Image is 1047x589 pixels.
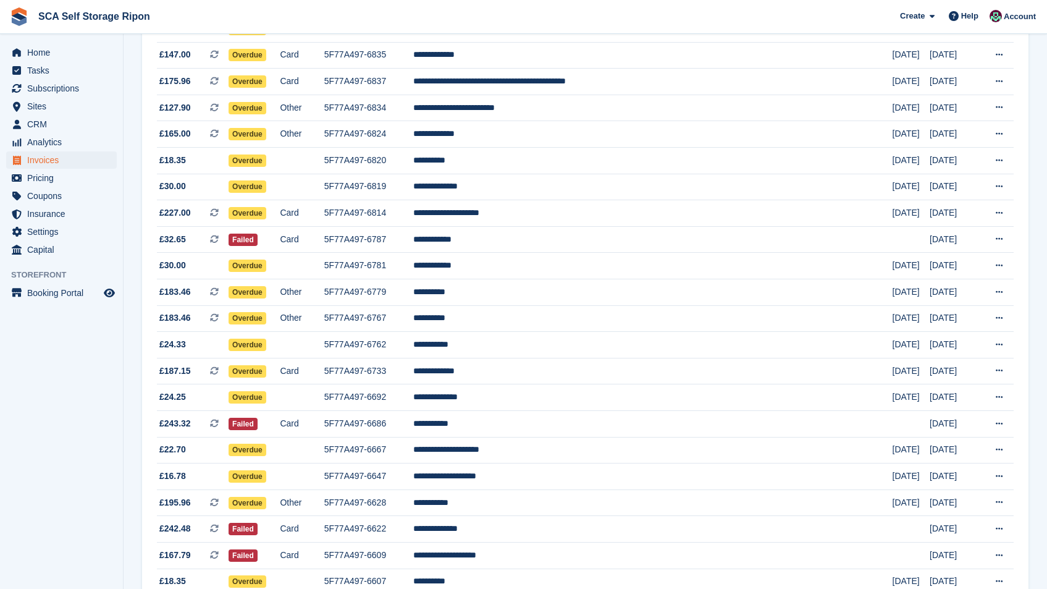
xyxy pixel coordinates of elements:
[324,174,414,200] td: 5F77A497-6819
[280,542,324,569] td: Card
[324,489,414,516] td: 5F77A497-6628
[893,305,930,332] td: [DATE]
[159,286,191,299] span: £183.46
[930,42,978,69] td: [DATE]
[930,410,978,437] td: [DATE]
[280,410,324,437] td: Card
[930,437,978,464] td: [DATE]
[6,205,117,222] a: menu
[280,279,324,305] td: Other
[893,464,930,490] td: [DATE]
[229,49,266,61] span: Overdue
[229,102,266,114] span: Overdue
[229,128,266,140] span: Overdue
[324,384,414,411] td: 5F77A497-6692
[159,338,186,351] span: £24.33
[930,174,978,200] td: [DATE]
[27,223,101,240] span: Settings
[159,522,191,535] span: £242.48
[27,62,101,79] span: Tasks
[27,187,101,205] span: Coupons
[324,42,414,69] td: 5F77A497-6835
[324,279,414,305] td: 5F77A497-6779
[930,542,978,569] td: [DATE]
[280,489,324,516] td: Other
[159,496,191,509] span: £195.96
[324,516,414,543] td: 5F77A497-6622
[6,284,117,302] a: menu
[893,121,930,148] td: [DATE]
[159,127,191,140] span: £165.00
[324,226,414,253] td: 5F77A497-6787
[27,116,101,133] span: CRM
[229,286,266,299] span: Overdue
[893,384,930,411] td: [DATE]
[229,155,266,167] span: Overdue
[893,332,930,358] td: [DATE]
[27,80,101,97] span: Subscriptions
[324,95,414,121] td: 5F77A497-6834
[930,226,978,253] td: [DATE]
[102,286,117,300] a: Preview store
[159,575,186,588] span: £18.35
[27,44,101,61] span: Home
[280,516,324,543] td: Card
[930,464,978,490] td: [DATE]
[893,95,930,121] td: [DATE]
[893,358,930,384] td: [DATE]
[159,206,191,219] span: £227.00
[930,384,978,411] td: [DATE]
[229,470,266,483] span: Overdue
[6,187,117,205] a: menu
[280,226,324,253] td: Card
[159,470,186,483] span: £16.78
[280,358,324,384] td: Card
[930,200,978,227] td: [DATE]
[27,241,101,258] span: Capital
[1004,11,1036,23] span: Account
[930,279,978,305] td: [DATE]
[930,305,978,332] td: [DATE]
[10,7,28,26] img: stora-icon-8386f47178a22dfd0bd8f6a31ec36ba5ce8667c1dd55bd0f319d3a0aa187defe.svg
[159,417,191,430] span: £243.32
[6,116,117,133] a: menu
[159,101,191,114] span: £127.90
[159,259,186,272] span: £30.00
[6,133,117,151] a: menu
[324,121,414,148] td: 5F77A497-6824
[961,10,978,22] span: Help
[229,234,258,246] span: Failed
[324,253,414,279] td: 5F77A497-6781
[893,253,930,279] td: [DATE]
[324,410,414,437] td: 5F77A497-6686
[6,223,117,240] a: menu
[324,200,414,227] td: 5F77A497-6814
[6,44,117,61] a: menu
[159,233,186,246] span: £32.65
[6,169,117,187] a: menu
[893,279,930,305] td: [DATE]
[229,444,266,456] span: Overdue
[930,516,978,543] td: [DATE]
[6,151,117,169] a: menu
[229,339,266,351] span: Overdue
[324,305,414,332] td: 5F77A497-6767
[6,98,117,115] a: menu
[27,151,101,169] span: Invoices
[900,10,925,22] span: Create
[11,269,123,281] span: Storefront
[229,391,266,404] span: Overdue
[159,391,186,404] span: £24.25
[159,75,191,88] span: £175.96
[229,575,266,588] span: Overdue
[229,207,266,219] span: Overdue
[324,332,414,358] td: 5F77A497-6762
[159,549,191,562] span: £167.79
[930,332,978,358] td: [DATE]
[280,42,324,69] td: Card
[27,169,101,187] span: Pricing
[159,154,186,167] span: £18.35
[6,62,117,79] a: menu
[280,69,324,95] td: Card
[159,180,186,193] span: £30.00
